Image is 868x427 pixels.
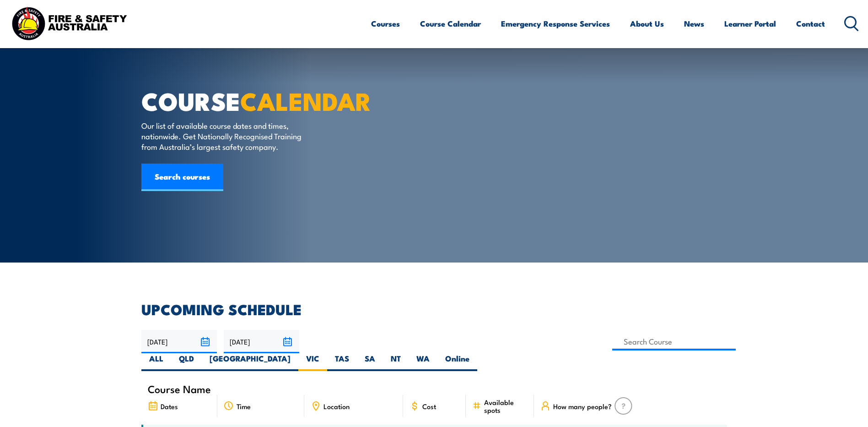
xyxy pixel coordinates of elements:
p: Our list of available course dates and times, nationwide. Get Nationally Recognised Training from... [141,120,308,152]
label: VIC [298,353,327,371]
label: QLD [171,353,202,371]
h1: COURSE [141,90,367,111]
label: [GEOGRAPHIC_DATA] [202,353,298,371]
a: News [684,11,704,36]
span: How many people? [553,402,612,410]
a: Course Calendar [420,11,481,36]
span: Available spots [484,398,528,414]
span: Course Name [148,385,211,393]
label: WA [409,353,437,371]
span: Time [237,402,251,410]
strong: CALENDAR [240,81,372,119]
h2: UPCOMING SCHEDULE [141,302,727,315]
a: Courses [371,11,400,36]
label: NT [383,353,409,371]
span: Dates [161,402,178,410]
a: Emergency Response Services [501,11,610,36]
a: Contact [796,11,825,36]
label: TAS [327,353,357,371]
input: To date [224,330,299,353]
a: Search courses [141,164,223,191]
label: Online [437,353,477,371]
input: From date [141,330,217,353]
span: Cost [422,402,436,410]
label: SA [357,353,383,371]
a: Learner Portal [724,11,776,36]
a: About Us [630,11,664,36]
span: Location [323,402,350,410]
input: Search Course [612,333,736,350]
label: ALL [141,353,171,371]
